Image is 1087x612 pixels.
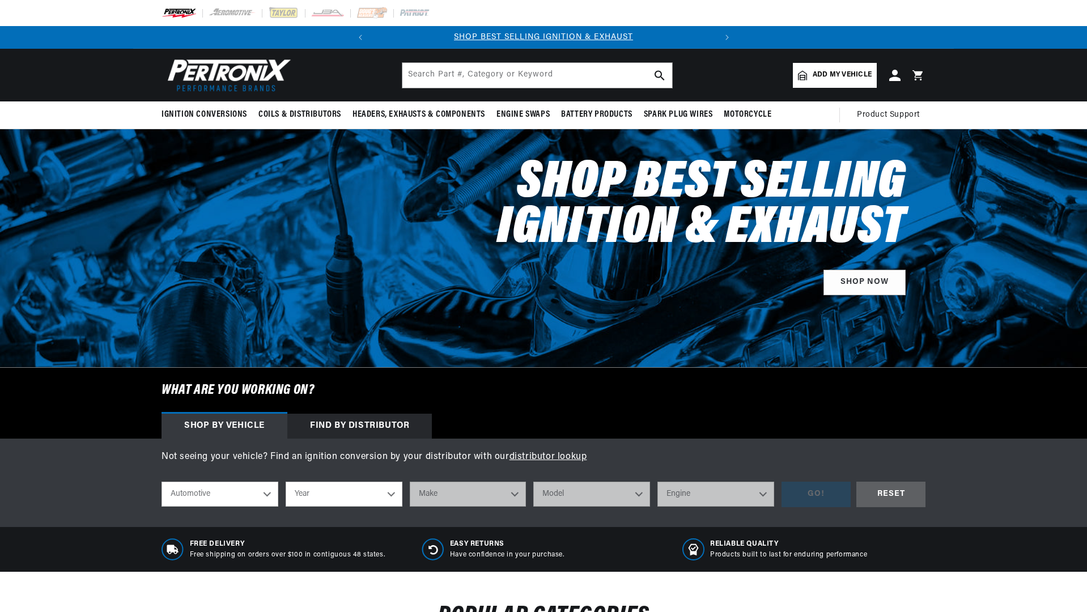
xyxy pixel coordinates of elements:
[644,109,713,121] span: Spark Plug Wires
[410,482,526,507] select: Make
[347,101,491,128] summary: Headers, Exhausts & Components
[647,63,672,88] button: search button
[857,109,920,121] span: Product Support
[657,482,774,507] select: Engine
[555,101,638,128] summary: Battery Products
[533,482,650,507] select: Model
[162,450,925,465] p: Not seeing your vehicle? Find an ignition conversion by your distributor with our
[287,414,432,439] div: Find by Distributor
[724,109,771,121] span: Motorcycle
[349,26,372,49] button: Translation missing: en.sections.announcements.previous_announcement
[454,33,633,41] a: SHOP BEST SELLING IGNITION & EXHAUST
[710,539,867,549] span: RELIABLE QUALITY
[710,550,867,560] p: Products built to last for enduring performance
[421,161,906,252] h2: Shop Best Selling Ignition & Exhaust
[450,539,564,549] span: Easy Returns
[162,56,292,95] img: Pertronix
[793,63,877,88] a: Add my vehicle
[509,452,587,461] a: distributor lookup
[190,539,385,549] span: Free Delivery
[353,109,485,121] span: Headers, Exhausts & Components
[450,550,564,560] p: Have confidence in your purchase.
[491,101,555,128] summary: Engine Swaps
[162,414,287,439] div: Shop by vehicle
[162,101,253,128] summary: Ignition Conversions
[823,270,906,295] a: SHOP NOW
[190,550,385,560] p: Free shipping on orders over $100 in contiguous 48 states.
[133,26,954,49] slideshow-component: Translation missing: en.sections.announcements.announcement_bar
[258,109,341,121] span: Coils & Distributors
[162,109,247,121] span: Ignition Conversions
[813,70,872,80] span: Add my vehicle
[856,482,925,507] div: RESET
[372,31,716,44] div: Announcement
[162,482,278,507] select: Ride Type
[638,101,719,128] summary: Spark Plug Wires
[253,101,347,128] summary: Coils & Distributors
[496,109,550,121] span: Engine Swaps
[857,101,925,129] summary: Product Support
[718,101,777,128] summary: Motorcycle
[716,26,738,49] button: Translation missing: en.sections.announcements.next_announcement
[402,63,672,88] input: Search Part #, Category or Keyword
[561,109,632,121] span: Battery Products
[372,31,716,44] div: 1 of 2
[286,482,402,507] select: Year
[133,368,954,413] h6: What are you working on?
